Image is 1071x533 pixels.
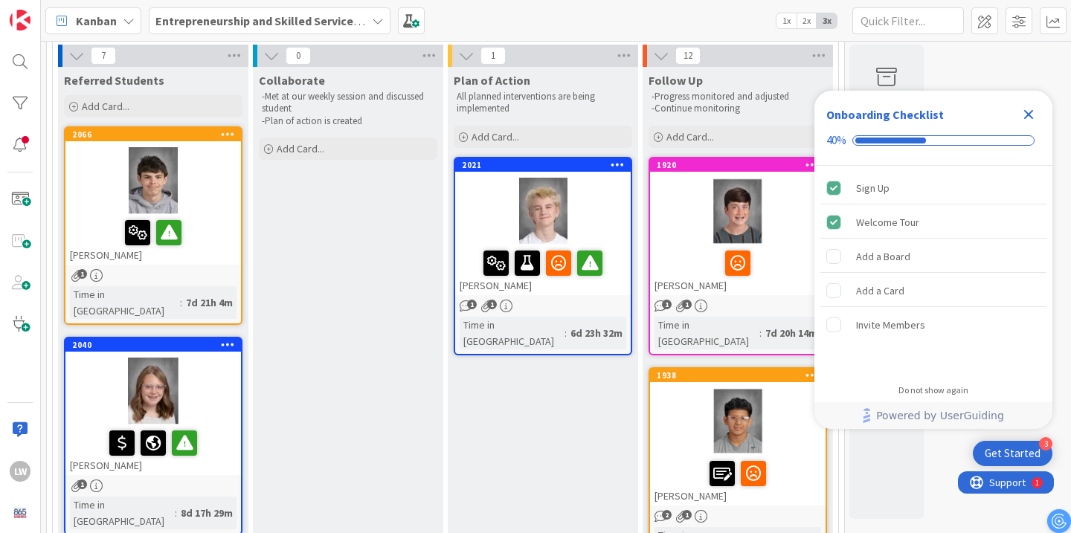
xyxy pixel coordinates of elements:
div: 1920 [650,158,826,172]
p: -Plan of action is created [262,115,434,127]
span: Referred Students [64,73,164,88]
div: Close Checklist [1017,103,1041,126]
span: 2x [797,13,817,28]
div: Footer [814,402,1052,429]
p: All planned interventions are being implemented [457,91,629,115]
div: Open Get Started checklist, remaining modules: 3 [973,441,1052,466]
div: 6d 23h 32m [567,325,626,341]
div: 1920[PERSON_NAME] [650,158,826,295]
span: : [180,294,182,311]
span: 1x [776,13,797,28]
div: Time in [GEOGRAPHIC_DATA] [460,317,565,349]
div: 2066 [65,128,241,141]
div: Welcome Tour is complete. [820,206,1046,239]
div: Get Started [985,446,1041,461]
div: LW [10,461,30,482]
div: Time in [GEOGRAPHIC_DATA] [654,317,759,349]
div: Onboarding Checklist [826,106,944,123]
div: 1 [77,6,81,18]
span: Collaborate [259,73,325,88]
div: Add a Card is incomplete. [820,274,1046,307]
div: Archive [867,88,907,106]
div: 7d 20h 14m [762,325,821,341]
span: 1 [77,479,87,489]
a: 2066[PERSON_NAME]Time in [GEOGRAPHIC_DATA]:7d 21h 4m [64,126,242,325]
div: Invite Members [856,316,925,334]
div: Sign Up is complete. [820,172,1046,204]
div: 1938 [657,370,826,381]
span: 0 [286,47,311,65]
span: Kanban [76,12,117,30]
span: Powered by UserGuiding [876,407,1004,424]
div: 2040 [65,338,241,352]
div: Checklist progress: 40% [826,134,1041,147]
div: 1938 [650,369,826,382]
div: Checklist Container [814,91,1052,429]
span: 1 [77,269,87,279]
span: 3x [817,13,837,28]
span: 12 [675,47,701,65]
span: : [565,325,567,341]
div: 7d 21h 4m [182,294,237,311]
div: 1920 [657,160,826,170]
div: [PERSON_NAME] [65,214,241,265]
div: Time in [GEOGRAPHIC_DATA] [70,286,180,319]
p: -Met at our weekly session and discussed student [262,91,434,115]
div: Time in [GEOGRAPHIC_DATA] [70,497,175,529]
p: -Continue monitoring [652,103,824,114]
div: [PERSON_NAME] [65,424,241,475]
span: 1 [480,47,506,65]
div: [PERSON_NAME] [455,245,631,295]
div: 2040[PERSON_NAME] [65,338,241,475]
div: [PERSON_NAME] [650,455,826,505]
a: 2021[PERSON_NAME]Time in [GEOGRAPHIC_DATA]:6d 23h 32m [454,157,632,355]
div: Add a Board [856,248,910,265]
div: Do not show again [898,384,968,396]
div: 40% [826,134,846,147]
span: 1 [682,300,692,309]
div: 2021[PERSON_NAME] [455,158,631,295]
input: Quick Filter... [852,7,964,34]
img: Visit kanbanzone.com [10,10,30,30]
span: : [759,325,762,341]
span: 2 [662,510,672,520]
div: 8d 17h 29m [177,505,237,521]
p: -Progress monitored and adjusted [652,91,824,103]
span: Support [31,2,68,20]
span: 1 [487,300,497,309]
div: 1938[PERSON_NAME] [650,369,826,505]
div: 2021 [455,158,631,172]
b: Entrepreneurship and Skilled Services Interventions - [DATE]-[DATE] [155,13,519,28]
div: 2040 [72,340,241,350]
span: Add Card... [82,100,129,113]
div: 2066[PERSON_NAME] [65,128,241,265]
span: Add Card... [277,142,324,155]
div: 2066 [72,129,241,140]
div: [PERSON_NAME] [650,245,826,295]
div: Checklist items [814,166,1052,375]
span: 1 [662,300,672,309]
span: Follow Up [649,73,703,88]
span: 1 [682,510,692,520]
div: Welcome Tour [856,213,919,231]
span: 1 [467,300,477,309]
span: Add Card... [666,130,714,143]
a: 1920[PERSON_NAME]Time in [GEOGRAPHIC_DATA]:7d 20h 14m [649,157,827,355]
span: Add Card... [472,130,519,143]
a: Powered by UserGuiding [822,402,1045,429]
div: Invite Members is incomplete. [820,309,1046,341]
div: Sign Up [856,179,890,197]
img: avatar [10,503,30,523]
div: 3 [1039,437,1052,450]
span: Plan of Action [454,73,530,88]
span: 7 [91,47,116,65]
span: : [175,505,177,521]
div: Add a Board is incomplete. [820,240,1046,273]
div: 2021 [462,160,631,170]
div: Add a Card [856,282,904,300]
